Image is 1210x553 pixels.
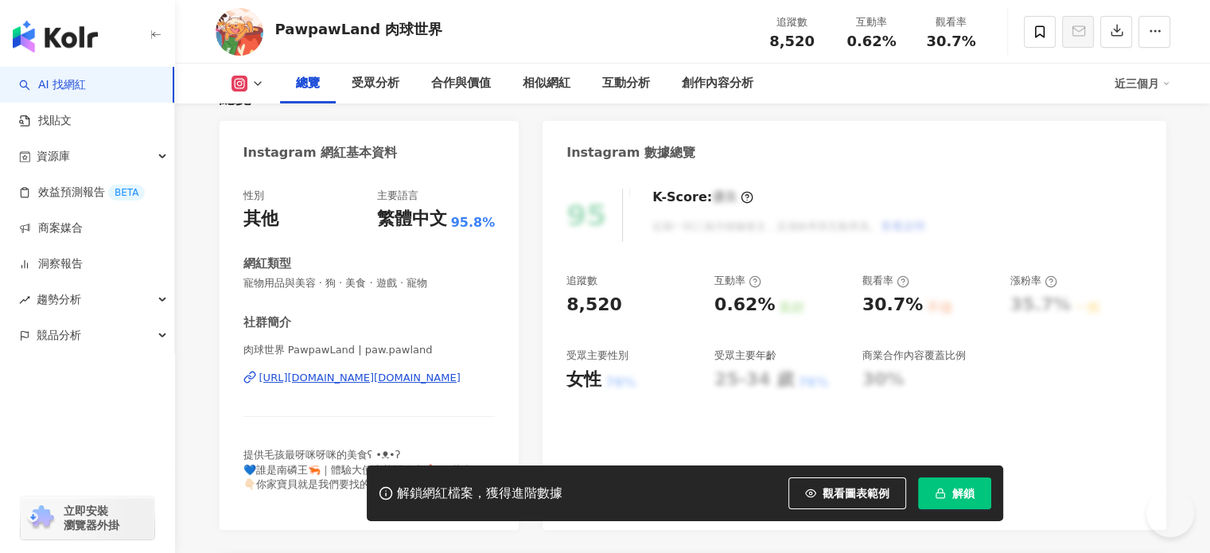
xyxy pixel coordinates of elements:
span: 8,520 [769,33,815,49]
div: 性別 [243,189,264,203]
div: K-Score : [652,189,753,206]
span: 0.62% [846,33,896,49]
img: KOL Avatar [216,8,263,56]
div: 觀看率 [862,274,909,288]
span: 解鎖 [952,487,975,500]
a: 找貼文 [19,113,72,129]
span: 資源庫 [37,138,70,174]
div: 總覽 [296,74,320,93]
div: 繁體中文 [377,207,447,232]
span: 30.7% [926,33,975,49]
div: 追蹤數 [566,274,597,288]
div: 觀看率 [921,14,982,30]
span: 立即安裝 瀏覽器外掛 [64,504,119,532]
div: 社群簡介 [243,314,291,331]
img: chrome extension [25,505,56,531]
a: chrome extension立即安裝 瀏覽器外掛 [21,497,154,539]
span: 趨勢分析 [37,282,81,317]
span: 肉球世界 PawpawLand | paw.pawland [243,343,496,357]
div: Instagram 數據總覽 [566,144,695,162]
div: 近三個月 [1115,71,1170,96]
a: [URL][DOMAIN_NAME][DOMAIN_NAME] [243,371,496,385]
div: 0.62% [714,293,775,317]
div: 女性 [566,368,601,392]
div: Instagram 網紅基本資料 [243,144,398,162]
div: 網紅類型 [243,255,291,272]
a: searchAI 找網紅 [19,77,86,93]
div: 其他 [243,207,278,232]
div: 8,520 [566,293,622,317]
div: 合作與價值 [431,74,491,93]
div: 相似網紅 [523,74,570,93]
div: 追蹤數 [762,14,823,30]
div: [URL][DOMAIN_NAME][DOMAIN_NAME] [259,371,461,385]
div: 互動率 [714,274,761,288]
div: PawpawLand 肉球世界 [275,19,443,39]
div: 互動分析 [602,74,650,93]
div: 商業合作內容覆蓋比例 [862,349,966,363]
span: 95.8% [451,214,496,232]
span: 競品分析 [37,317,81,353]
a: 洞察報告 [19,256,83,272]
div: 漲粉率 [1010,274,1057,288]
div: 受眾主要性別 [566,349,628,363]
div: 創作內容分析 [682,74,753,93]
button: 觀看圖表範例 [788,477,906,509]
a: 商案媒合 [19,220,83,236]
div: 解鎖網紅檔案，獲得進階數據 [397,485,562,502]
button: 解鎖 [918,477,991,509]
div: 30.7% [862,293,923,317]
img: logo [13,21,98,53]
span: 觀看圖表範例 [823,487,889,500]
div: 互動率 [842,14,902,30]
div: 主要語言 [377,189,418,203]
a: 效益預測報告BETA [19,185,145,201]
span: 提供毛孩最呀咪呀咪的美食ʕ •ᴥ•ʔ 💙誰是南磷王🦐｜體驗大使火熱開跑中🔥(已截止) 👇🏻你家寶貝就是我們要找的最佳大使👇🏻 下方連結立即前往報名👍 [243,449,476,504]
span: 寵物用品與美容 · 狗 · 美食 · 遊戲 · 寵物 [243,276,496,290]
span: rise [19,294,30,306]
div: 受眾主要年齡 [714,349,776,363]
div: 受眾分析 [352,74,399,93]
